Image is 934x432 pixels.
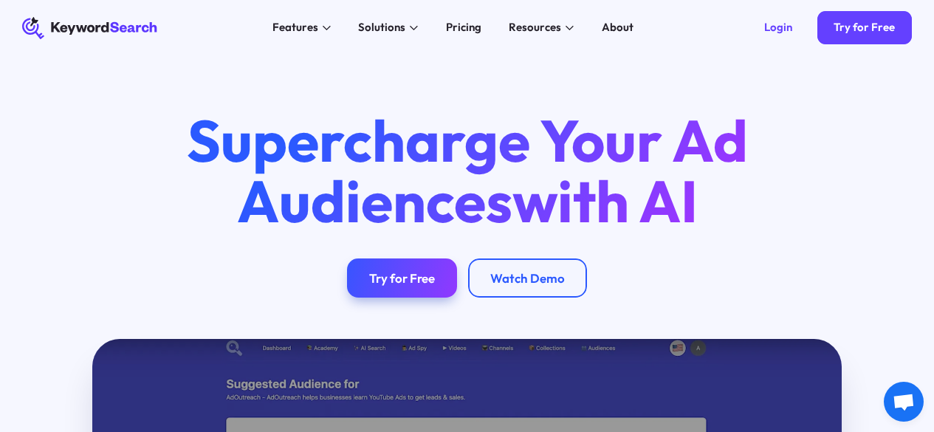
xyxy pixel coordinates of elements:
[490,270,565,286] div: Watch Demo
[884,382,924,422] a: Open chat
[509,19,561,36] div: Resources
[369,270,435,286] div: Try for Free
[162,111,772,231] h1: Supercharge Your Ad Audiences
[438,17,490,39] a: Pricing
[512,164,698,238] span: with AI
[602,19,633,36] div: About
[272,19,318,36] div: Features
[748,11,809,44] a: Login
[594,17,642,39] a: About
[764,21,792,35] div: Login
[834,21,895,35] div: Try for Free
[347,258,457,298] a: Try for Free
[358,19,405,36] div: Solutions
[817,11,912,44] a: Try for Free
[446,19,481,36] div: Pricing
